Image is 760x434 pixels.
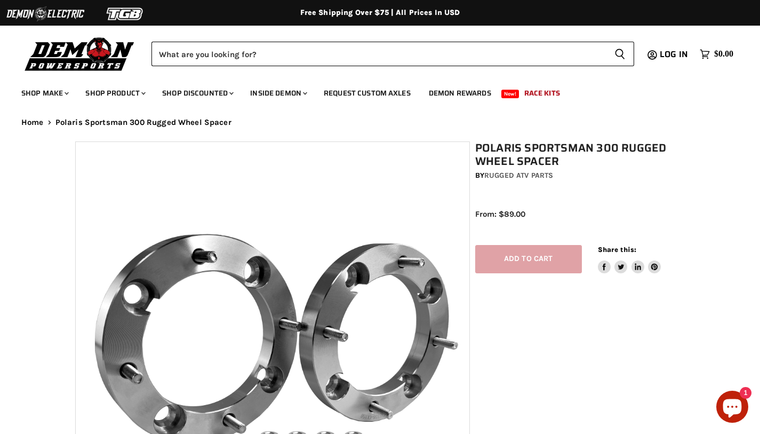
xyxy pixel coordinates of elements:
span: Log in [660,48,688,61]
a: Rugged ATV Parts [484,171,553,180]
form: Product [151,42,634,66]
a: Shop Discounted [154,82,240,104]
a: Shop Product [77,82,152,104]
img: Demon Electric Logo 2 [5,4,85,24]
a: Shop Make [13,82,75,104]
div: by [475,170,691,182]
img: TGB Logo 2 [85,4,165,24]
button: Search [606,42,634,66]
span: Share this: [598,246,636,254]
a: $0.00 [694,46,739,62]
img: Demon Powersports [21,35,138,73]
h1: Polaris Sportsman 300 Rugged Wheel Spacer [475,141,691,168]
span: New! [501,90,519,98]
span: $0.00 [714,49,733,59]
a: Log in [655,50,694,59]
inbox-online-store-chat: Shopify online store chat [713,391,751,425]
ul: Main menu [13,78,731,104]
a: Demon Rewards [421,82,499,104]
input: Search [151,42,606,66]
span: From: $89.00 [475,209,525,219]
a: Home [21,118,44,127]
a: Race Kits [516,82,568,104]
aside: Share this: [598,245,661,273]
a: Inside Demon [242,82,314,104]
span: Polaris Sportsman 300 Rugged Wheel Spacer [55,118,231,127]
a: Request Custom Axles [316,82,419,104]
